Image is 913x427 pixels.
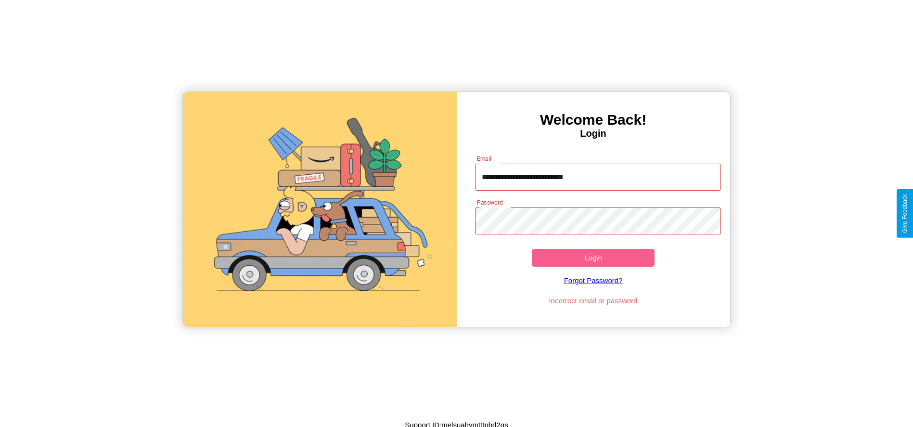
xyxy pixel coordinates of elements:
a: Forgot Password? [470,267,716,294]
label: Password [477,198,502,207]
img: gif [183,92,456,327]
div: Give Feedback [901,194,908,233]
label: Email [477,155,492,163]
h3: Welcome Back! [457,112,730,128]
button: Login [532,249,655,267]
p: Incorrect email or password [470,294,716,307]
h4: Login [457,128,730,139]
